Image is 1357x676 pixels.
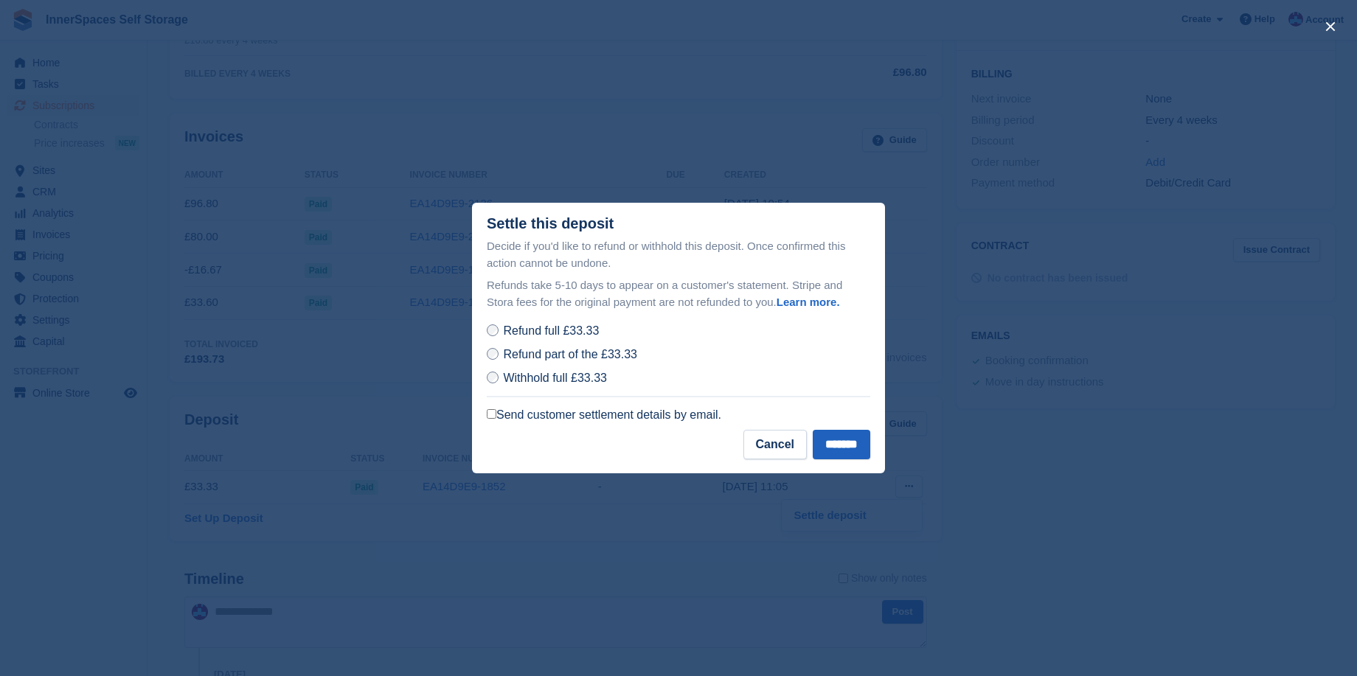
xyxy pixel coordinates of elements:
[487,277,870,310] p: Refunds take 5-10 days to appear on a customer's statement. Stripe and Stora fees for the origina...
[487,409,496,419] input: Send customer settlement details by email.
[487,238,870,271] p: Decide if you'd like to refund or withhold this deposit. Once confirmed this action cannot be und...
[487,372,499,383] input: Withhold full £33.33
[487,324,499,336] input: Refund full £33.33
[503,348,636,360] span: Refund part of the £33.33
[487,348,499,360] input: Refund part of the £33.33
[503,324,599,337] span: Refund full £33.33
[487,408,721,422] label: Send customer settlement details by email.
[743,430,807,459] button: Cancel
[1319,15,1342,38] button: close
[503,372,607,384] span: Withhold full £33.33
[487,215,614,232] div: Settle this deposit
[777,296,840,308] a: Learn more.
